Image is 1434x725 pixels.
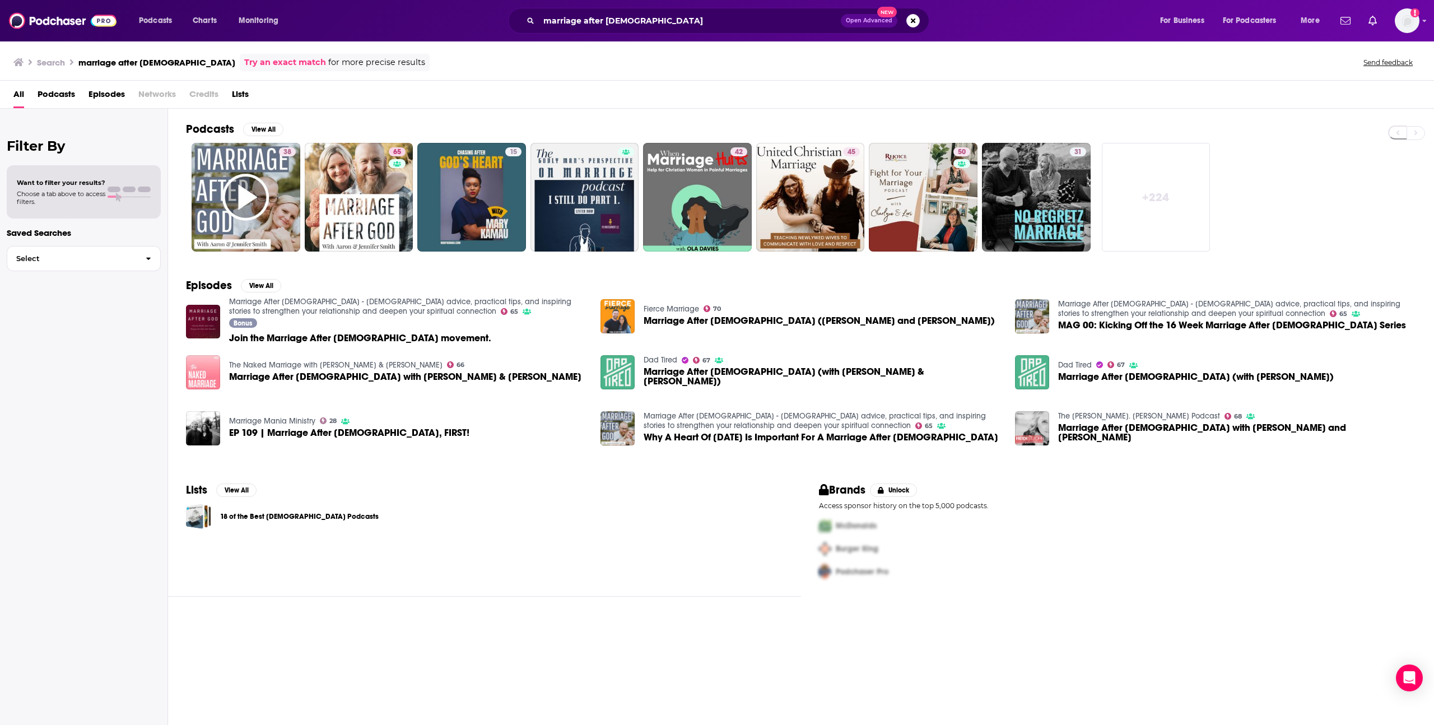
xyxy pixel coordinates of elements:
span: 65 [510,309,518,314]
a: Marriage After God - Biblical advice, practical tips, and inspiring stories to strengthen your re... [1058,299,1400,318]
span: 50 [958,147,966,158]
span: 31 [1074,147,1082,158]
p: Access sponsor history on the top 5,000 podcasts. [819,501,1416,510]
span: All [13,85,24,108]
span: Marriage After [DEMOGRAPHIC_DATA] ([PERSON_NAME] and [PERSON_NAME]) [644,316,995,326]
a: Marriage After God - Biblical advice, practical tips, and inspiring stories to strengthen your re... [644,411,986,430]
span: Podcasts [139,13,172,29]
a: 67 [693,357,711,364]
a: Why A Heart Of Thanksgiving Is Important For A Marriage After God [644,433,998,442]
h3: Search [37,57,65,68]
span: Choose a tab above to access filters. [17,190,105,206]
a: 31 [982,143,1091,252]
a: The Naked Marriage with Dave & Ashley Willis [229,360,443,370]
a: Podcasts [38,85,75,108]
span: 65 [393,147,401,158]
a: Why A Heart Of Thanksgiving Is Important For A Marriage After God [600,411,635,445]
a: Try an exact match [244,56,326,69]
a: 70 [704,305,721,312]
span: 66 [457,363,464,368]
span: Burger King [836,544,878,554]
a: 66 [447,361,465,368]
a: Join the Marriage After God movement. [229,333,491,343]
span: 70 [713,306,721,312]
button: open menu [131,12,187,30]
span: 65 [925,424,933,429]
a: 38 [192,143,300,252]
img: Second Pro Logo [814,537,836,560]
button: open menu [1293,12,1334,30]
img: Marriage After God with Aaron & Jennifer Smith [186,355,220,389]
span: 67 [702,358,710,363]
span: Marriage After [DEMOGRAPHIC_DATA] (with [PERSON_NAME]) [1058,372,1334,382]
span: 65 [1339,312,1347,317]
span: Episodes [89,85,125,108]
a: EpisodesView All [186,278,281,292]
button: open menu [1152,12,1218,30]
span: Open Advanced [846,18,892,24]
span: MAG 00: Kicking Off the 16 Week Marriage After [DEMOGRAPHIC_DATA] Series [1058,320,1406,330]
span: For Business [1160,13,1204,29]
span: 38 [283,147,291,158]
span: For Podcasters [1223,13,1277,29]
img: First Pro Logo [814,514,836,537]
button: Unlock [870,484,918,497]
p: Saved Searches [7,227,161,238]
a: 45 [756,143,865,252]
img: Third Pro Logo [814,560,836,583]
a: Marriage Mania Ministry [229,416,315,426]
a: Marriage After God with Aaron and Jennifer Smith [1058,423,1416,442]
a: MAG 00: Kicking Off the 16 Week Marriage After God Series [1058,320,1406,330]
a: 15 [505,147,522,156]
span: McDonalds [836,521,877,531]
a: 68 [1225,413,1242,420]
a: Marriage After God (with Aaron Smith) [1058,372,1334,382]
span: 15 [510,147,517,158]
a: 65 [1330,310,1348,317]
a: Dad Tired [1058,360,1092,370]
h2: Episodes [186,278,232,292]
button: Show profile menu [1395,8,1419,33]
a: Show notifications dropdown [1336,11,1355,30]
span: 68 [1234,414,1242,419]
span: More [1301,13,1320,29]
svg: Email not verified [1410,8,1419,17]
span: Want to filter your results? [17,179,105,187]
a: Fierce Marriage [644,304,699,314]
a: Dad Tired [644,355,677,365]
a: 18 of the Best Christian Podcasts [186,504,211,529]
h3: marriage after [DEMOGRAPHIC_DATA] [78,57,235,68]
span: 45 [848,147,855,158]
a: Marriage After God (Aaron and Jennifer Smith) [644,316,995,326]
a: +224 [1102,143,1210,252]
a: 38 [279,147,296,156]
a: Lists [232,85,249,108]
img: Marriage After God (Aaron and Jennifer Smith) [600,299,635,333]
span: Credits [189,85,218,108]
a: Charts [185,12,224,30]
img: Marriage After God (with Aaron Smith) [1015,355,1049,389]
a: EP 109 | Marriage After God, FIRST! [186,411,220,445]
span: Marriage After [DEMOGRAPHIC_DATA] (with [PERSON_NAME] & [PERSON_NAME]) [644,367,1002,386]
span: Networks [138,85,176,108]
img: Marriage After God (with Aaron & Jennifer Smith) [600,355,635,389]
a: 65 [389,147,406,156]
span: Podchaser Pro [836,567,888,577]
span: for more precise results [328,56,425,69]
img: Podchaser - Follow, Share and Rate Podcasts [9,10,117,31]
button: View All [241,279,281,292]
a: 67 [1107,361,1125,368]
span: 42 [735,147,743,158]
span: Logged in as EllaRoseMurphy [1395,8,1419,33]
h2: Lists [186,483,207,497]
img: Marriage After God with Aaron and Jennifer Smith [1015,411,1049,445]
span: Why A Heart Of [DATE] Is Important For A Marriage After [DEMOGRAPHIC_DATA] [644,433,998,442]
a: Marriage After God (with Aaron & Jennifer Smith) [644,367,1002,386]
button: open menu [1216,12,1293,30]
